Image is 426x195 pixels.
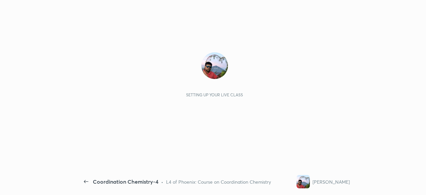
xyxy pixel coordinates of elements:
[201,52,228,79] img: 3c7343b40a974c3a81513695108721db.14372356_
[297,175,310,188] img: 3c7343b40a974c3a81513695108721db.14372356_
[313,178,350,185] div: [PERSON_NAME]
[166,178,271,185] div: L4 of Phoenix: Course on Coordination Chemistry
[186,92,243,97] div: Setting up your live class
[161,178,163,185] div: •
[93,178,158,186] div: Coordination Chemistry-4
